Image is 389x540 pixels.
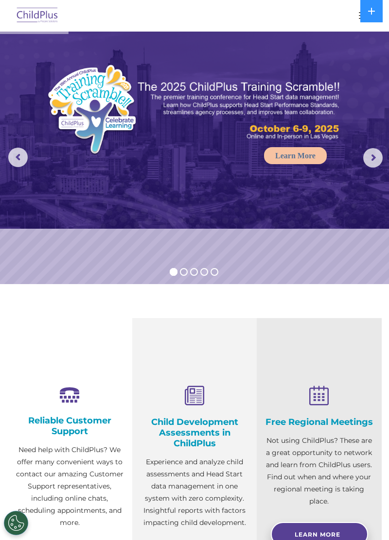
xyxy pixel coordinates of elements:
button: Cookies Settings [4,511,28,535]
h4: Child Development Assessments in ChildPlus [140,417,250,449]
h4: Reliable Customer Support [15,415,125,437]
span: Learn More [295,531,340,538]
p: Need help with ChildPlus? We offer many convenient ways to contact our amazing Customer Support r... [15,444,125,529]
img: ChildPlus by Procare Solutions [15,4,60,27]
p: Not using ChildPlus? These are a great opportunity to network and learn from ChildPlus users. Fin... [264,435,374,507]
h4: Free Regional Meetings [264,417,374,427]
a: Learn More [264,147,327,164]
p: Experience and analyze child assessments and Head Start data management in one system with zero c... [140,456,250,529]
